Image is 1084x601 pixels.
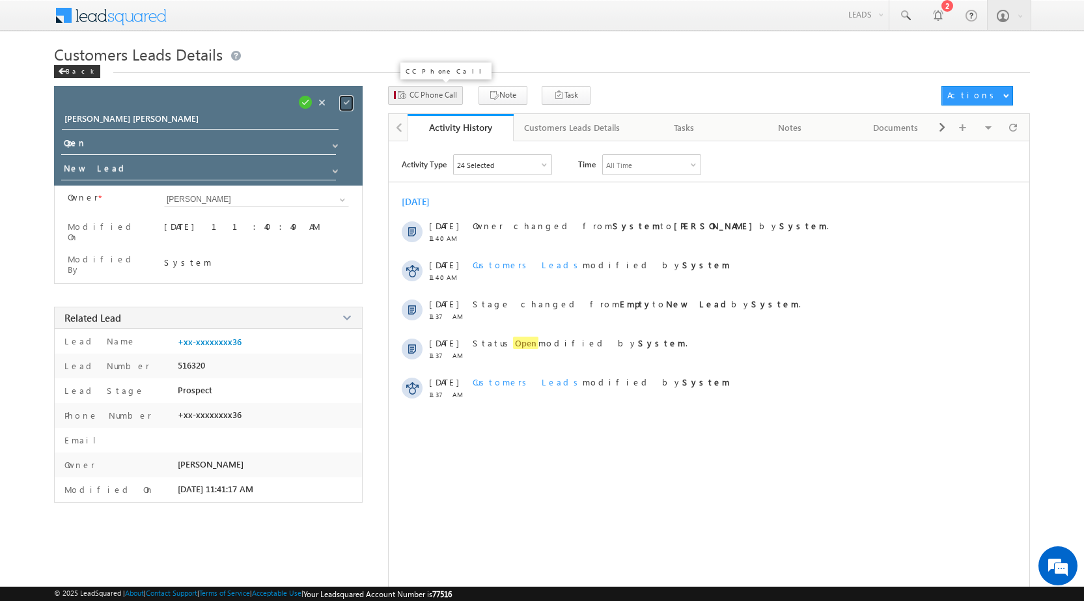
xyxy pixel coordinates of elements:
[429,259,458,270] span: [DATE]
[473,298,801,309] span: Stage changed from to by .
[125,589,144,597] a: About
[406,66,486,76] p: CC Phone Call
[61,135,336,155] input: Status
[61,459,95,470] label: Owner
[429,337,458,348] span: [DATE]
[748,120,832,135] div: Notes
[61,335,136,346] label: Lead Name
[473,376,730,387] span: modified by
[751,298,799,309] strong: System
[178,337,242,347] a: +xx-xxxxxxxx36
[61,484,154,495] label: Modified On
[542,86,591,105] button: Task
[606,161,632,169] div: All Time
[429,298,458,309] span: [DATE]
[947,89,999,101] div: Actions
[61,385,145,396] label: Lead Stage
[326,161,342,175] a: Show All Items
[417,121,504,133] div: Activity History
[17,120,238,390] textarea: Type your message and hit 'Enter'
[429,376,458,387] span: [DATE]
[854,120,938,135] div: Documents
[454,155,551,175] div: Owner Changed,Status Changed,Stage Changed,Source Changed,Notes & 19 more..
[177,401,236,419] em: Start Chat
[642,120,726,135] div: Tasks
[473,337,688,349] span: Status modified by .
[632,114,738,141] a: Tasks
[429,391,468,398] span: 11:37 AM
[214,7,245,38] div: Minimize live chat window
[164,192,349,207] input: Type to Search
[429,220,458,231] span: [DATE]
[178,410,242,420] span: +xx-xxxxxxxx36
[68,192,98,203] label: Owner
[941,86,1013,105] button: Actions
[333,193,349,206] a: Show All Items
[473,376,583,387] span: Customers Leads
[61,360,150,371] label: Lead Number
[54,65,100,78] div: Back
[473,259,583,270] span: Customers Leads
[178,459,243,469] span: [PERSON_NAME]
[524,120,620,135] div: Customers Leads Details
[429,273,468,281] span: 11:40 AM
[429,352,468,359] span: 11:37 AM
[61,410,152,421] label: Phone Number
[402,195,444,208] div: [DATE]
[843,114,949,141] a: Documents
[64,311,121,324] span: Related Lead
[68,68,219,85] div: Chat with us now
[638,337,686,348] strong: System
[54,589,452,599] span: © 2025 LeadSquared | | | | |
[408,114,514,141] a: Activity History
[402,154,447,174] span: Activity Type
[620,298,652,309] strong: Empty
[178,360,205,370] span: 516320
[61,434,106,445] label: Email
[61,160,336,180] input: Stage
[578,154,596,174] span: Time
[252,589,301,597] a: Acceptable Use
[429,313,468,320] span: 11:37 AM
[779,220,827,231] strong: System
[514,114,632,141] a: Customers Leads Details
[326,136,342,149] a: Show All Items
[473,259,730,270] span: modified by
[457,161,494,169] div: 24 Selected
[199,589,250,597] a: Terms of Service
[429,234,468,242] span: 11:40 AM
[164,257,349,268] div: System
[682,376,730,387] strong: System
[513,337,538,349] span: Open
[146,589,197,597] a: Contact Support
[682,259,730,270] strong: System
[62,111,339,130] input: Opportunity Name Opportunity Name
[303,589,452,599] span: Your Leadsquared Account Number is
[432,589,452,599] span: 77516
[674,220,759,231] strong: [PERSON_NAME]
[22,68,55,85] img: d_60004797649_company_0_60004797649
[479,86,527,105] button: Note
[178,385,212,395] span: Prospect
[613,220,660,231] strong: System
[68,221,148,242] label: Modified On
[164,221,349,239] div: [DATE] 11:40:49 AM
[738,114,844,141] a: Notes
[54,44,223,64] span: Customers Leads Details
[666,298,731,309] strong: New Lead
[473,220,829,231] span: Owner changed from to by .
